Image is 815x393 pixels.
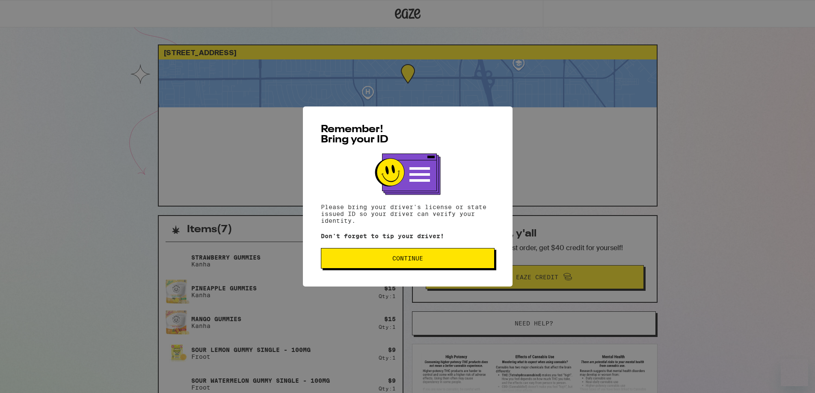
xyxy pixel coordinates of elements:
[321,248,495,269] button: Continue
[321,124,388,145] span: Remember! Bring your ID
[321,233,495,239] p: Don't forget to tip your driver!
[781,359,808,386] iframe: Button to launch messaging window
[392,255,423,261] span: Continue
[321,204,495,224] p: Please bring your driver's license or state issued ID so your driver can verify your identity.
